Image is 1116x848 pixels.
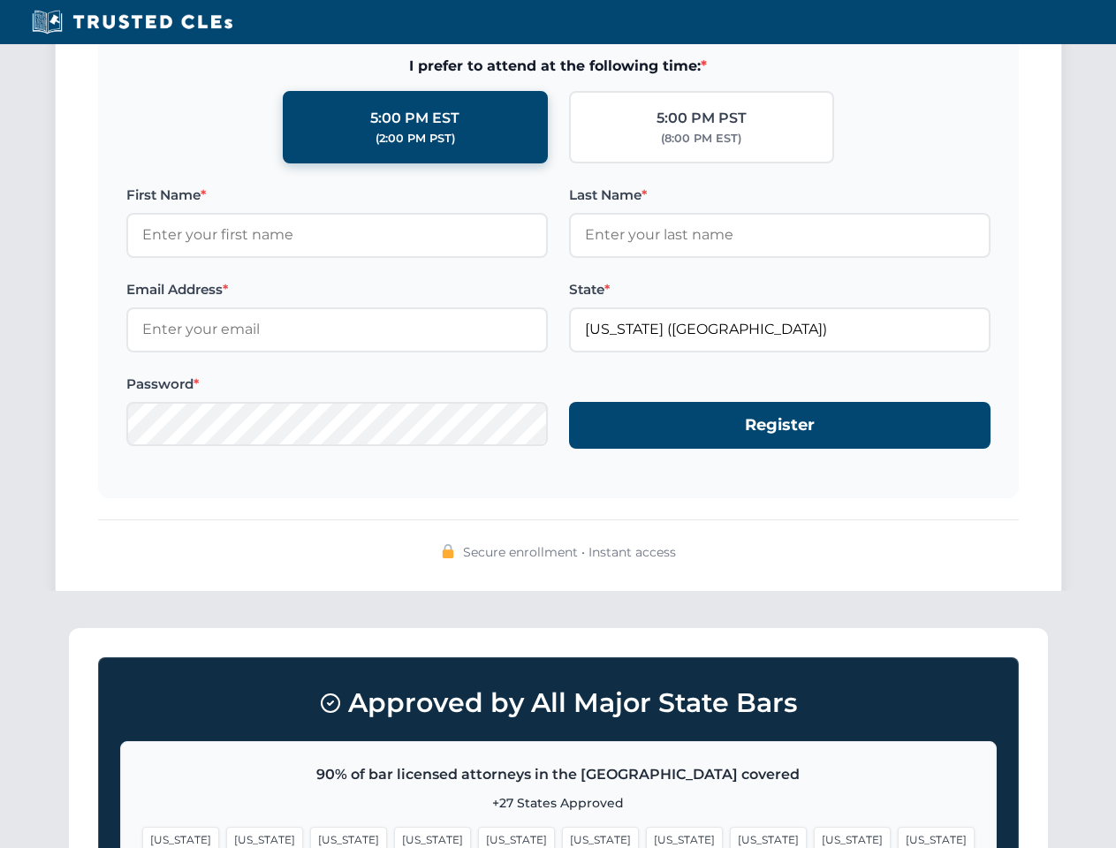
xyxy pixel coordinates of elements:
[126,374,548,395] label: Password
[569,402,991,449] button: Register
[441,544,455,558] img: 🔒
[142,793,975,813] p: +27 States Approved
[27,9,238,35] img: Trusted CLEs
[126,55,991,78] span: I prefer to attend at the following time:
[569,185,991,206] label: Last Name
[569,307,991,352] input: Florida (FL)
[126,213,548,257] input: Enter your first name
[657,107,747,130] div: 5:00 PM PST
[126,279,548,300] label: Email Address
[376,130,455,148] div: (2:00 PM PST)
[126,185,548,206] label: First Name
[569,213,991,257] input: Enter your last name
[142,763,975,786] p: 90% of bar licensed attorneys in the [GEOGRAPHIC_DATA] covered
[569,279,991,300] label: State
[126,307,548,352] input: Enter your email
[463,542,676,562] span: Secure enrollment • Instant access
[661,130,741,148] div: (8:00 PM EST)
[370,107,459,130] div: 5:00 PM EST
[120,679,997,727] h3: Approved by All Major State Bars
